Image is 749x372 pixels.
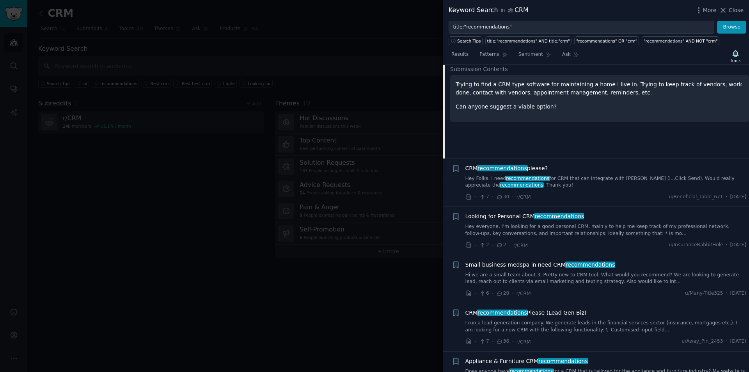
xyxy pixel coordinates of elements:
span: Sentiment [518,51,543,58]
span: 2 [496,242,506,249]
span: u/Away_Pin_2453 [682,338,723,345]
span: · [512,338,513,346]
a: Appliance & Furniture CRMrecommendations [465,357,588,365]
span: CRM Please (Lead Gen Biz) [465,309,587,317]
a: Small business medspa in need CRMrecommendations [465,261,615,269]
span: recommendations [477,165,527,171]
span: r/CRM [516,291,531,296]
a: I run a lead generation company. We generate leads in the financial services sector (insurance, m... [465,320,747,333]
a: Ask [559,48,582,64]
button: More [695,6,717,14]
span: 2 [479,242,489,249]
span: · [475,193,476,201]
a: Patterns [477,48,510,64]
p: Trying to find a CRM type software for maintaining a home I live in. Trying to keep track of vend... [456,80,744,97]
span: [DATE] [730,194,746,201]
span: recommendations [534,213,585,219]
div: Keyword Search CRM [449,5,529,15]
span: · [726,242,728,249]
button: Track [728,48,744,64]
span: · [512,193,513,201]
a: Results [449,48,471,64]
div: title:"recommendations" AND title:"crm" [487,38,570,44]
div: "recommendations" AND NOT "crm" [644,38,718,44]
span: 7 [479,194,489,201]
input: Try a keyword related to your business [449,21,714,34]
span: · [509,241,511,249]
span: Search Tips [457,38,481,44]
div: Track [730,58,741,63]
span: Close [729,6,744,14]
span: · [492,241,493,249]
a: "recommendations" AND NOT "crm" [642,36,719,45]
a: Looking for Personal CRMrecommendations [465,212,584,221]
a: CRMrecommendationsplease? [465,164,548,173]
span: recommendations [499,182,544,188]
span: · [492,338,493,346]
span: Ask [562,51,571,58]
button: Search Tips [449,36,483,45]
span: · [726,194,728,201]
span: recommendations [506,176,550,181]
span: [DATE] [730,338,746,345]
a: Hey everyone, I’m looking for a good personal CRM, mainly to help me keep track of my professiona... [465,223,747,237]
span: recommendations [477,310,527,316]
span: r/CRM [516,339,531,345]
span: Results [451,51,469,58]
span: r/CRM [516,194,531,200]
span: · [492,193,493,201]
span: · [475,338,476,346]
a: title:"recommendations" AND title:"crm" [485,36,572,45]
span: 20 [496,290,509,297]
span: u/Many-Title325 [685,290,723,297]
a: CRMrecommendationsPlease (Lead Gen Biz) [465,309,587,317]
span: r/CRM [513,243,528,248]
span: · [726,338,728,345]
span: [DATE] [730,242,746,249]
span: More [703,6,717,14]
span: in [501,7,505,14]
span: · [726,290,728,297]
a: "recommendations" OR "crm" [574,36,639,45]
span: · [475,241,476,249]
span: CRM please? [465,164,548,173]
span: u/Beneficial_Table_671 [669,194,723,201]
p: Can anyone suggest a viable option? [456,103,744,111]
span: u/InsuranceRabbitHole [669,242,723,249]
a: Hey Folks, I needrecommendationsfor CRM that can integrate with [PERSON_NAME] (i...Click Send). W... [465,175,747,189]
span: Submission Contents [450,65,508,73]
span: Small business medspa in need CRM [465,261,615,269]
span: Looking for Personal CRM [465,212,584,221]
button: Browse [717,21,746,34]
button: Close [719,6,744,14]
span: 36 [496,338,509,345]
span: Appliance & Furniture CRM [465,357,588,365]
div: "recommendations" OR "crm" [576,38,637,44]
span: recommendations [538,358,588,364]
span: 30 [496,194,509,201]
span: Patterns [479,51,499,58]
a: Sentiment [516,48,554,64]
span: · [492,289,493,297]
span: [DATE] [730,290,746,297]
a: Hi we are a small team about 3. Pretty new to CRM tool. What would you recommend? We are looking ... [465,272,747,285]
span: 7 [479,338,489,345]
span: recommendations [565,262,616,268]
span: · [512,289,513,297]
span: 6 [479,290,489,297]
span: · [475,289,476,297]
